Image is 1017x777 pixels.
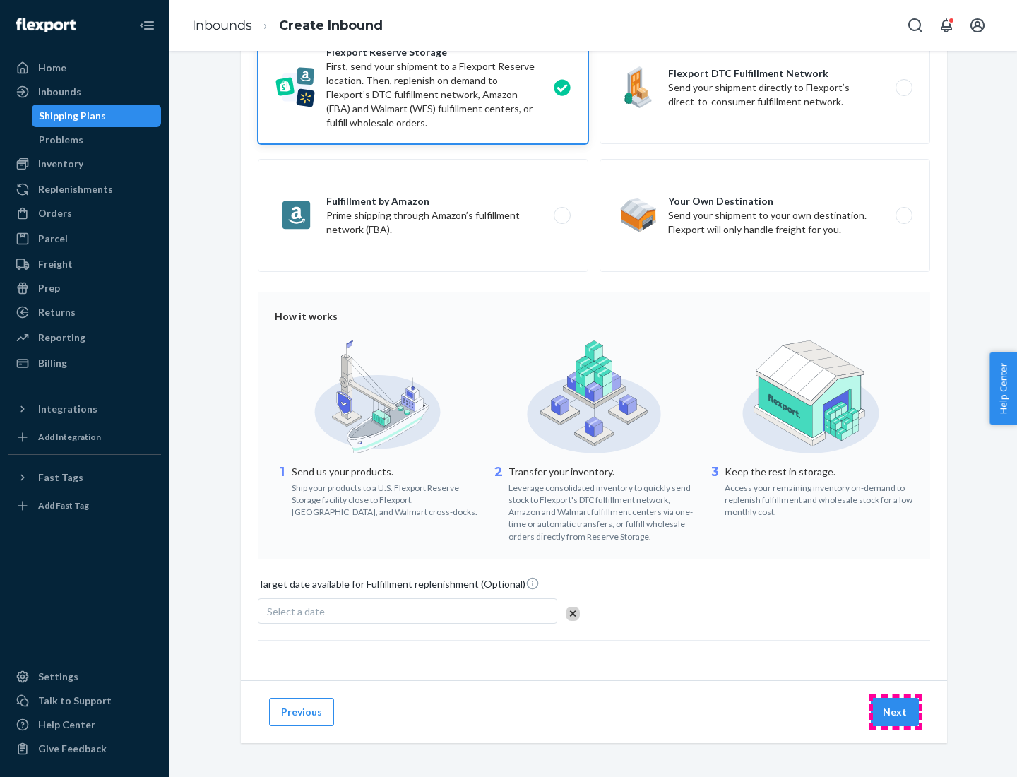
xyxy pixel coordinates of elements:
button: Close Navigation [133,11,161,40]
a: Freight [8,253,161,275]
img: Flexport logo [16,18,76,32]
div: Help Center [38,718,95,732]
button: Open notifications [932,11,961,40]
a: Inbounds [192,18,252,33]
div: Prep [38,281,60,295]
div: 3 [708,463,722,518]
div: Access your remaining inventory on-demand to replenish fulfillment and wholesale stock for a low ... [725,479,913,518]
div: Parcel [38,232,68,246]
div: Freight [38,257,73,271]
div: Ship your products to a U.S. Flexport Reserve Storage facility close to Flexport, [GEOGRAPHIC_DAT... [292,479,480,518]
a: Prep [8,277,161,299]
a: Create Inbound [279,18,383,33]
a: Problems [32,129,162,151]
a: Settings [8,665,161,688]
div: Fast Tags [38,470,83,485]
a: Shipping Plans [32,105,162,127]
a: Replenishments [8,178,161,201]
a: Help Center [8,713,161,736]
a: Home [8,57,161,79]
a: Returns [8,301,161,324]
a: Talk to Support [8,689,161,712]
a: Inbounds [8,81,161,103]
button: Integrations [8,398,161,420]
button: Open Search Box [901,11,929,40]
div: How it works [275,309,913,324]
div: Add Fast Tag [38,499,89,511]
div: Home [38,61,66,75]
div: Orders [38,206,72,220]
p: Transfer your inventory. [509,465,697,479]
div: Integrations [38,402,97,416]
span: Select a date [267,605,325,617]
div: Returns [38,305,76,319]
div: Replenishments [38,182,113,196]
a: Orders [8,202,161,225]
div: Inbounds [38,85,81,99]
button: Open account menu [963,11,992,40]
div: 2 [492,463,506,542]
div: Settings [38,670,78,684]
button: Previous [269,698,334,726]
div: Shipping Plans [39,109,106,123]
a: Reporting [8,326,161,349]
button: Next [871,698,919,726]
span: Target date available for Fulfillment replenishment (Optional) [258,576,540,597]
a: Billing [8,352,161,374]
div: Billing [38,356,67,370]
p: Send us your products. [292,465,480,479]
a: Parcel [8,227,161,250]
div: Add Integration [38,431,101,443]
div: Problems [39,133,83,147]
ol: breadcrumbs [181,5,394,47]
a: Add Fast Tag [8,494,161,517]
div: 1 [275,463,289,518]
a: Add Integration [8,426,161,449]
button: Fast Tags [8,466,161,489]
div: Inventory [38,157,83,171]
div: Talk to Support [38,694,112,708]
button: Give Feedback [8,737,161,760]
div: Give Feedback [38,742,107,756]
div: Reporting [38,331,85,345]
a: Inventory [8,153,161,175]
p: Keep the rest in storage. [725,465,913,479]
div: Leverage consolidated inventory to quickly send stock to Flexport's DTC fulfillment network, Amaz... [509,479,697,542]
button: Help Center [989,352,1017,425]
